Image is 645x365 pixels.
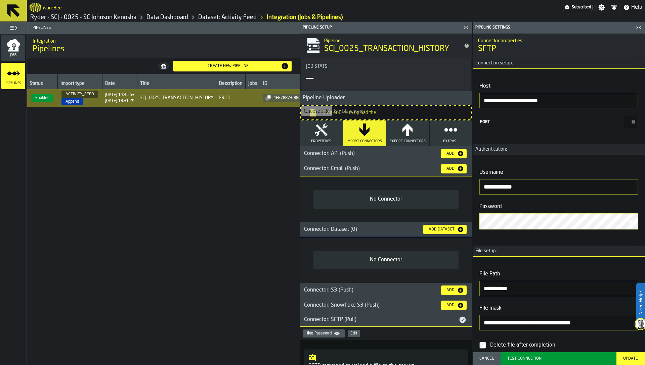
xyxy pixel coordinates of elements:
[43,4,62,11] h2: Sub Title
[1,63,25,90] li: menu Pipelines
[267,14,343,21] div: Integration (Jobs & Pipelines)
[505,356,612,361] div: Test Connection
[319,195,453,203] div: No Connector
[311,139,331,144] span: Properties
[219,95,243,101] span: PROD
[305,331,342,336] div: Hide Password
[306,72,313,85] div: —
[473,22,645,34] header: Pipeline Settings
[140,81,213,88] div: Title
[61,98,83,105] span: Append
[473,248,497,254] span: File setup:
[426,227,457,232] div: Add Dataset
[263,94,310,102] button: button-4ef78873-88d6-480e-b285-abb20ddd6e74
[473,246,645,257] h3: title-section-File setup:
[306,64,466,69] div: Title
[479,342,486,349] input: InputCheckbox-label-react-aria1297114706-:rat:
[596,4,608,11] label: button-toggle-Settings
[572,5,591,10] span: Subscribed
[300,94,345,102] span: Pipeline Uploader
[140,95,213,101] span: SCJ_0025_TRANSACTION_HISTORY
[479,116,638,128] label: react-aria1297114706-:ra8:
[444,288,457,293] div: Add
[634,23,643,32] label: button-toggle-Close me
[300,222,472,237] h3: title-section-[object Object]
[300,298,472,313] h3: title-section-Connector: Snowflake S3 (Push)
[248,81,257,88] div: Jobs
[300,301,436,309] div: Connector: Snowflake S3 (Push)
[176,64,281,68] div: Create new pipeline
[473,60,513,66] span: Connection setup:
[1,53,25,57] span: Jobs
[31,94,53,102] span: Enabled
[303,329,345,337] button: button-
[478,37,639,44] h2: Sub Title
[146,14,188,21] a: link-to-/wh/i/09dab83b-01b9-46d8-b134-ab87bee612a6/data
[300,91,472,105] h3: title-section-Pipeline Uploader
[620,356,641,361] div: Update
[480,120,490,124] span: Port
[300,150,436,158] div: Connector: API (Push)
[479,203,638,229] label: button-toolbar-Password
[478,44,496,54] span: SFTP
[30,1,41,13] a: logo-header
[324,37,459,44] h2: Sub Title
[198,14,257,21] a: link-to-/wh/i/09dab83b-01b9-46d8-b134-ab87bee612a6/data/activity
[300,161,472,176] h3: title-section-Connector: Email (Push)
[300,146,472,161] h3: title-section-Connector: API (Push)
[301,58,471,91] div: stat-Job Stats
[158,62,169,70] button: button-
[300,316,459,324] div: Connector: SFTP (Pull)
[479,304,638,312] div: File mask
[563,4,593,11] a: link-to-/wh/i/09dab83b-01b9-46d8-b134-ab87bee612a6/settings/billing
[1,35,25,61] li: menu Jobs
[33,44,64,55] span: Pipelines
[629,219,637,225] button: button-toolbar-Password
[30,25,300,30] span: Pipelines
[1,82,25,85] span: Pipelines
[441,301,467,310] button: button-Add
[479,213,638,229] input: button-toolbar-Password
[473,147,507,152] span: Authentication:
[105,99,134,103] div: Updated at
[263,81,310,88] div: ID
[479,304,638,330] label: button-toolbar-File mask
[1,23,25,33] label: button-toggle-Toggle Full Menu
[479,281,638,296] input: button-toolbar-File Path
[608,4,620,11] label: button-toggle-Notifications
[423,225,467,234] button: button-Add Dataset
[173,61,292,71] button: button-Create new pipeline
[624,116,637,128] input: react-aria1297114706-:ra8: react-aria1297114706-:ra8:
[300,34,472,58] div: title-SCJ_0025_TRANSACTION_HISTORY
[105,81,134,88] div: Date
[306,64,328,69] span: Job Stats
[479,203,638,211] div: Password
[347,139,382,144] span: Import Connectors
[60,81,99,88] div: Import type
[61,91,98,98] span: ACTIVITY_FEED
[300,283,472,298] h3: title-section-Connector: S3 (Push)
[461,23,471,32] label: button-toggle-Close me
[30,13,343,21] nav: Breadcrumb
[304,227,357,232] span: Connector: Dataset (0)
[474,25,634,30] div: Pipeline Settings
[390,139,426,144] span: Export Connectors
[620,3,645,11] label: button-toggle-Help
[473,58,645,69] h3: title-section-Connection setup:
[441,149,467,158] button: button-Add
[616,352,645,365] button: button-Update
[300,286,436,294] div: Connector: S3 (Push)
[27,34,300,58] div: title-Pipelines
[30,14,136,21] a: link-to-/wh/i/09dab83b-01b9-46d8-b134-ab87bee612a6
[300,165,436,173] div: Connector: Email (Push)
[473,34,645,58] div: title-SFTP
[479,82,638,108] label: button-toolbar-Host
[30,81,55,88] div: Status
[479,168,638,195] label: button-toolbar-Username
[443,139,458,144] span: Extras...
[300,22,472,34] header: Pipeline Setup
[441,164,467,173] button: button-Add
[444,303,457,308] div: Add
[300,313,472,327] h3: title-section-Connector: SFTP (Pull)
